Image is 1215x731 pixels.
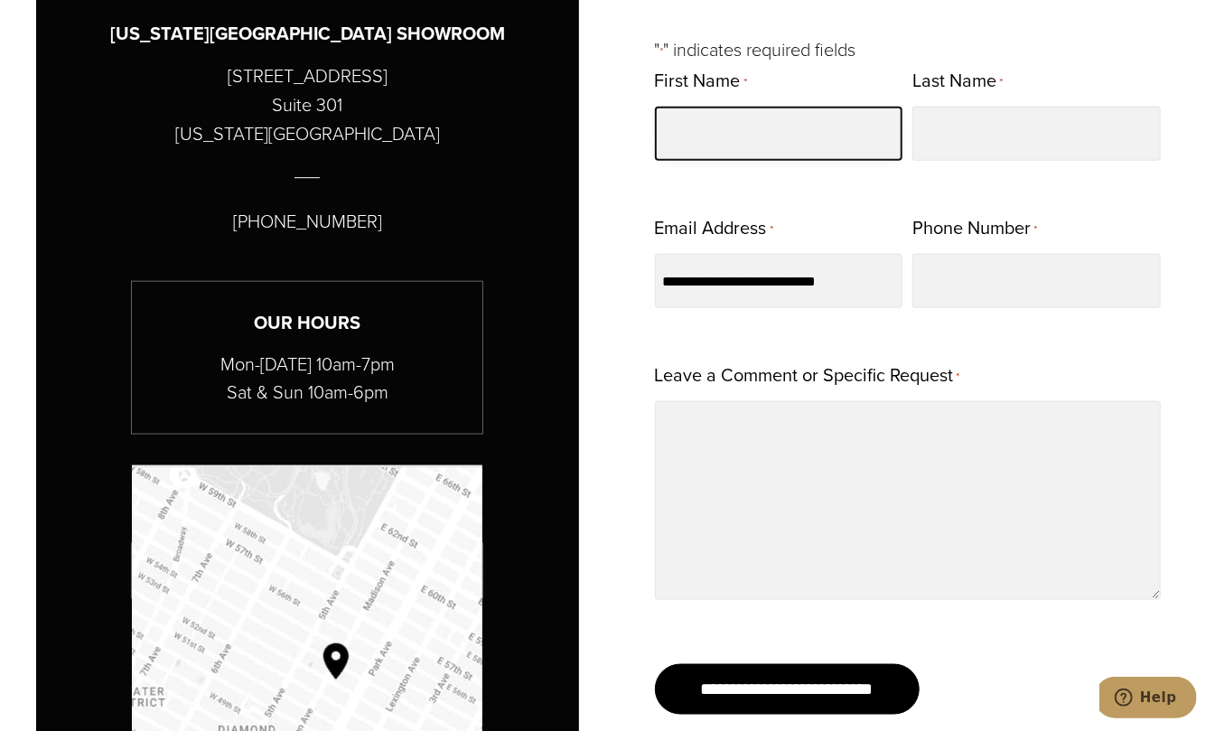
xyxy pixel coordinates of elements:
[233,207,382,236] p: [PHONE_NUMBER]
[132,351,482,407] p: Mon-[DATE] 10am-7pm Sat & Sun 10am-6pm
[175,61,440,148] p: [STREET_ADDRESS] Suite 301 [US_STATE][GEOGRAPHIC_DATA]
[655,35,1162,64] p: " " indicates required fields
[912,64,1003,99] label: Last Name
[1099,677,1197,722] iframe: Opens a widget where you can chat to one of our agents
[132,309,482,337] h3: Our Hours
[912,211,1037,247] label: Phone Number
[110,20,505,48] h3: [US_STATE][GEOGRAPHIC_DATA] SHOWROOM
[655,64,747,99] label: First Name
[655,359,960,394] label: Leave a Comment or Specific Request
[655,211,773,247] label: Email Address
